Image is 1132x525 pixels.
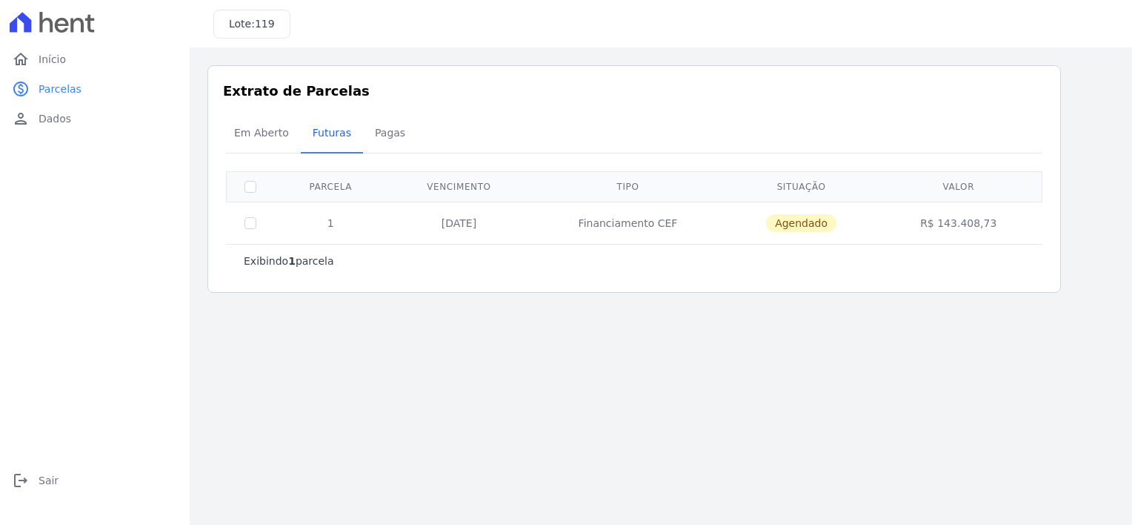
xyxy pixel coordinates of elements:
td: R$ 143.408,73 [878,202,1039,244]
a: paidParcelas [6,74,184,104]
a: homeInício [6,44,184,74]
th: Valor [878,171,1039,202]
span: 119 [255,18,275,30]
span: Pagas [366,118,414,148]
a: logoutSair [6,466,184,495]
span: Dados [39,111,71,126]
span: Sair [39,473,59,488]
td: Financiamento CEF [530,202,725,244]
a: Em Aberto [222,115,301,153]
span: Parcelas [39,82,81,96]
i: home [12,50,30,68]
b: 1 [288,255,296,267]
i: paid [12,80,30,98]
span: Início [39,52,66,67]
h3: Extrato de Parcelas [223,81,1045,101]
td: [DATE] [387,202,531,244]
a: Pagas [363,115,417,153]
i: logout [12,472,30,489]
i: person [12,110,30,128]
a: personDados [6,104,184,133]
th: Parcela [274,171,387,202]
span: Futuras [304,118,360,148]
td: 1 [274,202,387,244]
span: Agendado [766,214,836,232]
h3: Lote: [229,16,275,32]
th: Vencimento [387,171,531,202]
th: Situação [725,171,878,202]
a: Futuras [301,115,363,153]
p: Exibindo parcela [244,254,334,268]
th: Tipo [530,171,725,202]
span: Em Aberto [225,118,298,148]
